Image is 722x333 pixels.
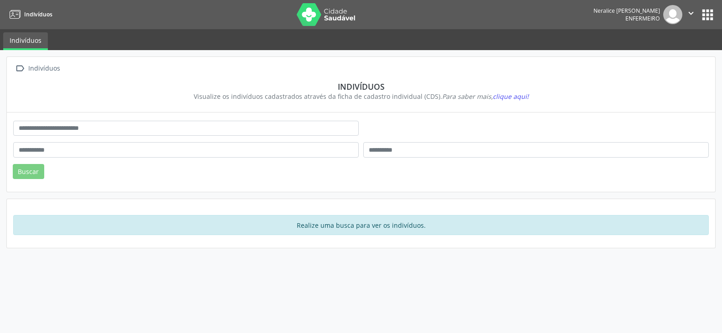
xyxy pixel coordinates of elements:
[3,32,48,50] a: Indivíduos
[493,92,529,101] span: clique aqui!
[625,15,660,22] span: Enfermeiro
[13,62,62,75] a:  Indivíduos
[663,5,682,24] img: img
[20,92,702,101] div: Visualize os indivíduos cadastrados através da ficha de cadastro individual (CDS).
[442,92,529,101] i: Para saber mais,
[593,7,660,15] div: Neralice [PERSON_NAME]
[700,7,716,23] button: apps
[13,62,26,75] i: 
[682,5,700,24] button: 
[686,8,696,18] i: 
[24,10,52,18] span: Indivíduos
[26,62,62,75] div: Indivíduos
[13,215,709,235] div: Realize uma busca para ver os indivíduos.
[13,164,44,179] button: Buscar
[20,82,702,92] div: Indivíduos
[6,7,52,22] a: Indivíduos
